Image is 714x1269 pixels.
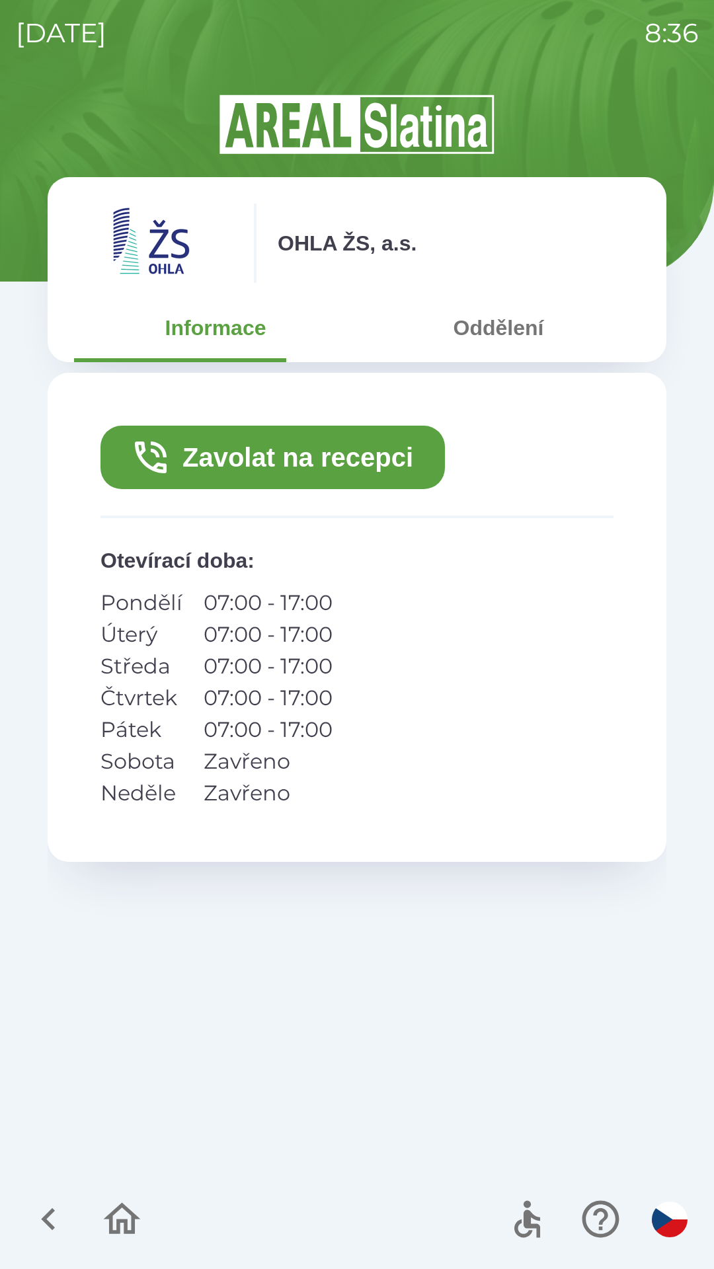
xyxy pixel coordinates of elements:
[204,682,333,714] p: 07:00 - 17:00
[204,714,333,746] p: 07:00 - 17:00
[204,746,333,777] p: Zavřeno
[645,13,698,53] p: 8:36
[204,619,333,650] p: 07:00 - 17:00
[100,426,445,489] button: Zavolat na recepci
[357,304,640,352] button: Oddělení
[652,1202,688,1237] img: cs flag
[100,650,182,682] p: Středa
[204,587,333,619] p: 07:00 - 17:00
[100,714,182,746] p: Pátek
[100,682,182,714] p: Čtvrtek
[48,93,666,156] img: Logo
[100,746,182,777] p: Sobota
[16,13,106,53] p: [DATE]
[74,204,233,283] img: 95230cbc-907d-4dce-b6ee-20bf32430970.png
[100,619,182,650] p: Úterý
[100,545,614,576] p: Otevírací doba :
[204,650,333,682] p: 07:00 - 17:00
[100,777,182,809] p: Neděle
[100,587,182,619] p: Pondělí
[74,304,357,352] button: Informace
[278,227,416,259] p: OHLA ŽS, a.s.
[204,777,333,809] p: Zavřeno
